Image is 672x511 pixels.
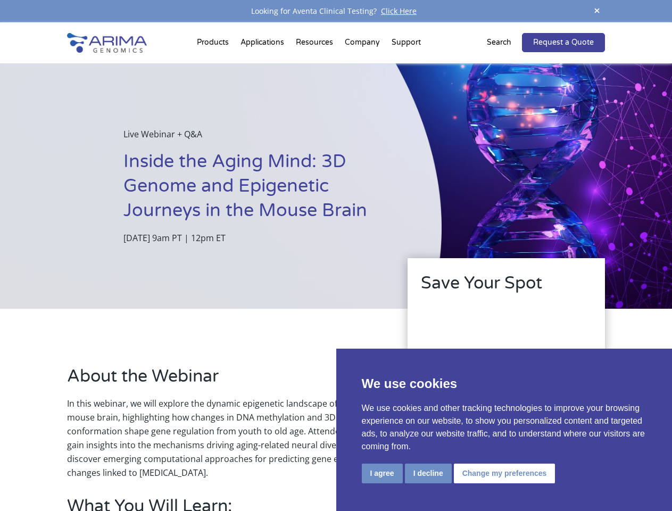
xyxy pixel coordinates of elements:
[67,397,378,480] p: In this webinar, we will explore the dynamic epigenetic landscape of the adult mouse brain, highl...
[67,365,378,397] h2: About the Webinar
[67,33,147,53] img: Arima-Genomics-logo
[362,402,647,453] p: We use cookies and other tracking technologies to improve your browsing experience on our website...
[421,271,592,303] h2: Save Your Spot
[123,127,388,150] p: Live Webinar + Q&A
[377,6,421,16] a: Click Here
[405,464,452,483] button: I decline
[362,464,403,483] button: I agree
[522,33,605,52] a: Request a Quote
[123,150,388,231] h1: Inside the Aging Mind: 3D Genome and Epigenetic Journeys in the Mouse Brain
[487,36,511,50] p: Search
[67,4,604,18] div: Looking for Aventa Clinical Testing?
[362,374,647,393] p: We use cookies
[123,231,388,245] p: [DATE] 9am PT | 12pm ET
[454,464,555,483] button: Change my preferences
